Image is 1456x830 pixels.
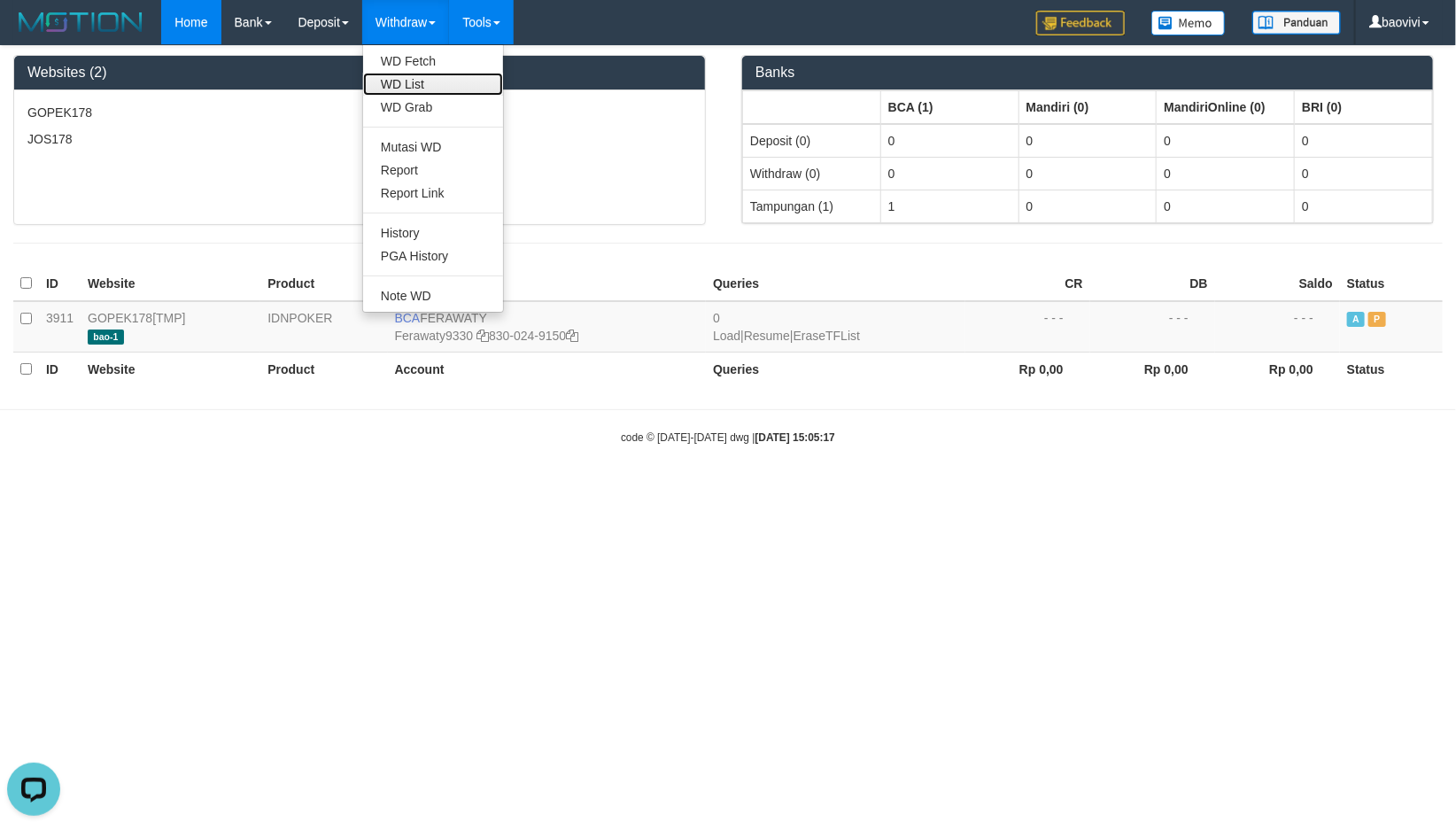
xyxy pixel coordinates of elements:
th: Rp 0,00 [1215,352,1340,385]
span: Active [1347,312,1365,327]
th: Product [260,267,387,301]
th: Queries [706,352,965,385]
td: 0 [1157,124,1295,158]
span: 0 [713,311,720,325]
a: GOPEK178 [88,311,152,325]
th: Group: activate to sort column ascending [743,90,881,124]
td: Tampungan (1) [743,190,881,222]
a: EraseTFList [794,329,860,343]
td: 0 [1157,190,1295,222]
td: Deposit (0) [743,124,881,158]
th: CR [965,267,1090,301]
img: MOTION_logo.png [13,9,148,35]
th: Rp 0,00 [965,352,1090,385]
a: Copy Ferawaty9330 to clipboard [476,329,489,343]
a: Resume [744,329,790,343]
strong: [DATE] 15:05:17 [755,431,835,444]
button: Open LiveChat chat widget [7,7,60,60]
th: Rp 0,00 [1090,352,1215,385]
a: History [363,221,503,244]
th: ID [39,352,81,385]
td: 0 [1295,190,1433,222]
td: FERAWATY 830-024-9150 [388,301,707,353]
th: Status [1340,267,1443,301]
p: JOS178 [27,130,692,148]
p: GOPEK178 [27,104,692,121]
a: Mutasi WD [363,136,503,159]
td: 0 [1157,157,1295,190]
th: Group: activate to sort column ascending [1295,90,1433,124]
th: Queries [706,267,965,301]
small: code © [DATE]-[DATE] dwg | [621,431,835,444]
th: Account [388,267,707,301]
td: IDNPOKER [260,301,387,353]
span: Paused [1368,312,1386,327]
a: WD Fetch [363,50,503,73]
td: 0 [1295,124,1433,158]
td: 0 [880,157,1018,190]
a: WD Grab [363,96,503,119]
img: Feedback.jpg [1036,11,1125,35]
td: 1 [880,190,1018,222]
a: Report [363,159,503,182]
td: - - - [1090,301,1215,353]
td: 3911 [39,301,81,353]
th: Group: activate to sort column ascending [1157,90,1295,124]
th: Status [1340,352,1443,385]
span: BCA [395,311,421,325]
span: bao-1 [88,330,124,345]
span: | | [713,311,860,343]
a: PGA History [363,244,503,268]
a: WD List [363,73,503,96]
td: [TMP] [81,301,260,353]
th: Group: activate to sort column ascending [1018,90,1157,124]
td: 0 [1018,157,1157,190]
a: Note WD [363,284,503,307]
td: - - - [965,301,1090,353]
th: Group: activate to sort column ascending [880,90,1018,124]
img: Button%20Memo.svg [1151,11,1226,35]
th: Product [260,352,387,385]
th: Website [81,352,260,385]
td: Withdraw (0) [743,157,881,190]
th: ID [39,267,81,301]
td: 0 [1018,124,1157,158]
th: Saldo [1215,267,1340,301]
th: Account [388,352,707,385]
td: 0 [880,124,1018,158]
a: Report Link [363,182,503,205]
th: Website [81,267,260,301]
h3: Websites (2) [27,65,692,81]
a: Copy 8300249150 to clipboard [566,329,578,343]
td: - - - [1215,301,1340,353]
h3: Banks [755,65,1420,81]
td: 0 [1018,190,1157,222]
td: 0 [1295,157,1433,190]
th: DB [1090,267,1215,301]
a: Load [713,329,740,343]
img: panduan.png [1252,11,1341,35]
a: Ferawaty9330 [395,329,474,343]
